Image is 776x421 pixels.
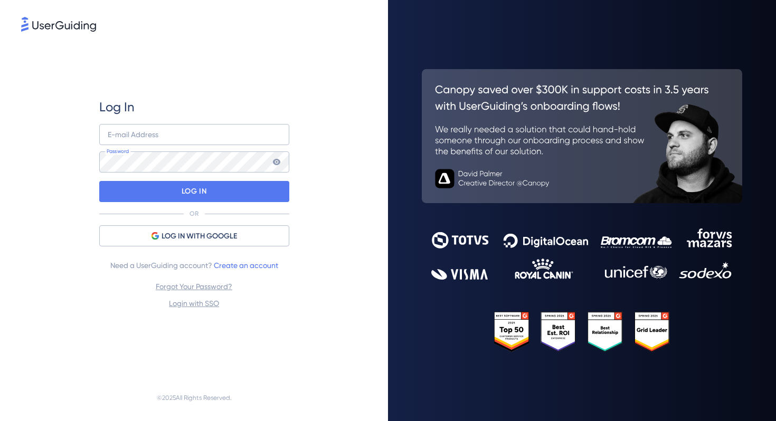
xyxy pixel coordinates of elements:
img: 8faab4ba6bc7696a72372aa768b0286c.svg [21,17,96,32]
span: Log In [99,99,135,116]
span: LOG IN WITH GOOGLE [162,230,237,243]
a: Login with SSO [169,299,219,308]
p: OR [190,209,198,218]
span: Need a UserGuiding account? [110,259,278,272]
img: 25303e33045975176eb484905ab012ff.svg [494,312,670,352]
p: LOG IN [182,183,206,200]
a: Create an account [214,261,278,270]
span: © 2025 All Rights Reserved. [157,391,232,404]
img: 9302ce2ac39453076f5bc0f2f2ca889b.svg [431,228,733,280]
img: 26c0aa7c25a843aed4baddd2b5e0fa68.svg [422,69,742,203]
a: Forgot Your Password? [156,282,232,291]
input: example@company.com [99,124,289,145]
